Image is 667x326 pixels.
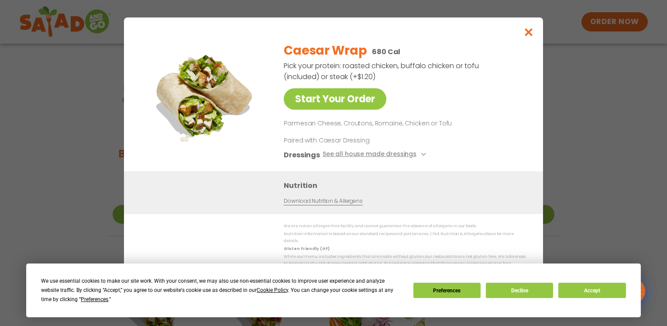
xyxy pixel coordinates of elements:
[284,180,530,191] h3: Nutrition
[284,42,367,60] h2: Caesar Wrap
[257,287,288,293] span: Cookie Policy
[284,223,526,229] p: We are not an allergen free facility and cannot guarantee the absence of allergens in our foods.
[486,283,553,298] button: Decline
[284,253,526,267] p: While our menu includes ingredients that are made without gluten, our restaurants are not gluten ...
[284,118,522,129] p: Parmesan Cheese, Croutons, Romaine, Chicken or Tofu
[284,246,329,251] strong: Gluten Friendly (GF)
[284,231,526,244] p: Nutrition information is based on our standard recipes and portion sizes. Click Nutrition & Aller...
[515,17,543,47] button: Close modal
[558,283,626,298] button: Accept
[284,149,320,160] h3: Dressings
[284,197,362,205] a: Download Nutrition & Allergens
[144,35,266,157] img: Featured product photo for Caesar Wrap
[81,296,108,302] span: Preferences
[26,264,641,317] div: Cookie Consent Prompt
[372,46,400,57] p: 680 Cal
[284,60,480,82] p: Pick your protein: roasted chicken, buffalo chicken or tofu (included) or steak (+$1.20)
[284,88,386,110] a: Start Your Order
[41,277,402,304] div: We use essential cookies to make our site work. With your consent, we may also use non-essential ...
[413,283,481,298] button: Preferences
[284,136,445,145] p: Paired with Caesar Dressing
[323,149,429,160] button: See all house made dressings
